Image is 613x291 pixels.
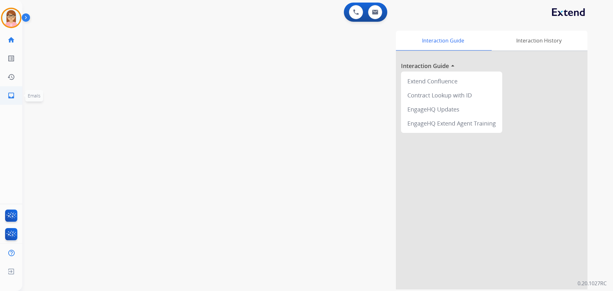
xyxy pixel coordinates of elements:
[7,73,15,81] mat-icon: history
[2,9,20,27] img: avatar
[490,31,587,50] div: Interaction History
[404,102,500,116] div: EngageHQ Updates
[404,116,500,130] div: EngageHQ Extend Agent Training
[7,36,15,44] mat-icon: home
[396,31,490,50] div: Interaction Guide
[7,55,15,62] mat-icon: list_alt
[404,74,500,88] div: Extend Confluence
[28,93,41,99] span: Emails
[7,92,15,99] mat-icon: inbox
[578,280,607,287] p: 0.20.1027RC
[404,88,500,102] div: Contract Lookup with ID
